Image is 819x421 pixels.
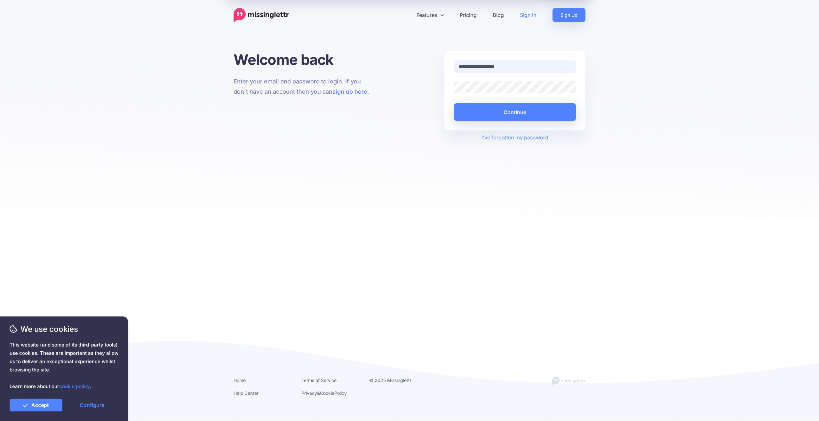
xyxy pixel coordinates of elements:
[301,389,360,397] li: & Policy
[59,383,90,389] a: cookie policy
[553,8,585,22] a: Sign Up
[66,399,118,411] a: Configure
[454,103,576,121] button: Continue
[452,8,485,22] a: Pricing
[10,399,62,411] a: Accept
[481,134,548,141] a: I've forgotten my password
[234,390,258,396] a: Help Center
[234,76,375,97] p: Enter your email and password to login. If you don't have an account then you can .
[485,8,512,22] a: Blog
[320,390,334,396] a: Cookie
[301,378,337,383] a: Terms of Service
[332,88,367,95] a: sign up here
[369,376,427,384] li: © 2025 Missinglettr
[512,8,545,22] a: Sign In
[409,8,452,22] a: Features
[234,51,375,68] h1: Welcome back
[10,324,118,335] span: We use cookies
[10,341,118,391] span: This website (and some of its third-party tools) use cookies. These are important as they allow u...
[234,378,246,383] a: Home
[301,390,317,396] a: Privacy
